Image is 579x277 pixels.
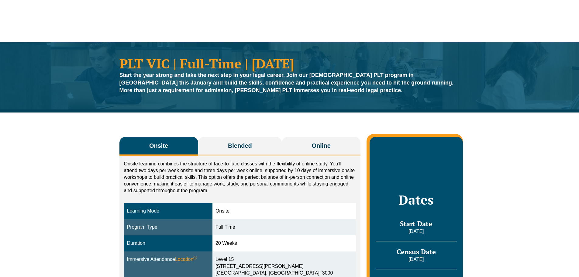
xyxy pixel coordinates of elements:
div: Immersive Attendance [127,256,209,263]
strong: Start the year strong and take the next step in your legal career. Join our [DEMOGRAPHIC_DATA] PL... [119,72,454,93]
h2: Dates [376,192,457,207]
div: Learning Mode [127,208,209,215]
span: Onsite [149,141,168,150]
sup: ⓘ [193,256,197,260]
span: Census Date [397,247,436,256]
div: Onsite [215,208,353,215]
div: Full Time [215,224,353,231]
span: Blended [228,141,252,150]
p: Onsite learning combines the structure of face-to-face classes with the flexibility of online stu... [124,161,356,194]
div: Duration [127,240,209,247]
p: [DATE] [376,228,457,235]
div: Program Type [127,224,209,231]
div: Level 15 [STREET_ADDRESS][PERSON_NAME] [GEOGRAPHIC_DATA], [GEOGRAPHIC_DATA], 3000 [215,256,353,277]
span: Online [312,141,331,150]
p: [DATE] [376,256,457,263]
h1: PLT VIC | Full-Time | [DATE] [119,57,460,70]
div: 20 Weeks [215,240,353,247]
span: Location [175,256,197,263]
span: Start Date [400,219,432,228]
